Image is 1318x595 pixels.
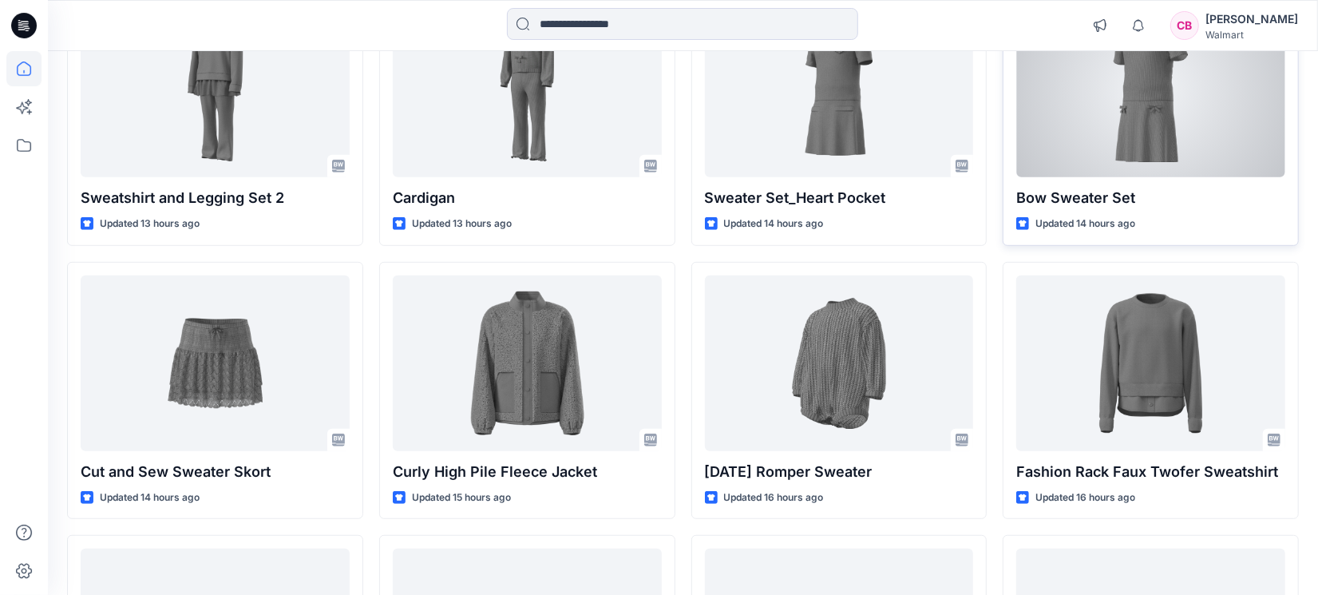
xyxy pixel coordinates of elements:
p: Sweater Set_Heart Pocket [705,187,974,209]
p: Cut and Sew Sweater Skort [81,461,350,483]
p: Updated 15 hours ago [412,490,511,506]
a: Cut and Sew Sweater Skort [81,276,350,451]
a: Halloween Romper Sweater [705,276,974,451]
a: Sweater Set_Heart Pocket [705,2,974,177]
p: [DATE] Romper Sweater [705,461,974,483]
p: Updated 16 hours ago [724,490,824,506]
p: Updated 14 hours ago [100,490,200,506]
p: Updated 13 hours ago [100,216,200,232]
a: Sweatshirt and Legging Set 2 [81,2,350,177]
div: [PERSON_NAME] [1205,10,1298,29]
p: Updated 13 hours ago [412,216,512,232]
p: Updated 14 hours ago [724,216,824,232]
p: Cardigan [393,187,662,209]
p: Bow Sweater Set [1016,187,1285,209]
div: Walmart [1205,29,1298,41]
p: Curly High Pile Fleece Jacket [393,461,662,483]
p: Updated 16 hours ago [1035,490,1135,506]
div: CB [1170,11,1199,40]
a: Cardigan [393,2,662,177]
p: Sweatshirt and Legging Set 2 [81,187,350,209]
a: Fashion Rack Faux Twofer Sweatshirt [1016,276,1285,451]
p: Fashion Rack Faux Twofer Sweatshirt [1016,461,1285,483]
a: Curly High Pile Fleece Jacket [393,276,662,451]
a: Bow Sweater Set [1016,2,1285,177]
p: Updated 14 hours ago [1035,216,1135,232]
